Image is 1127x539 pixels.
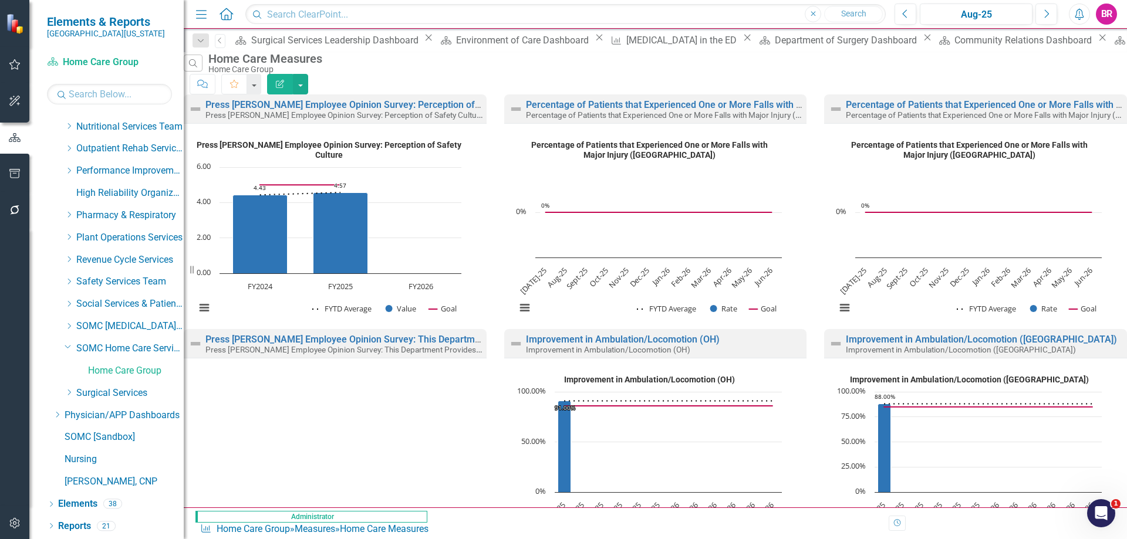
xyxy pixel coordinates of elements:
text: 0% [541,201,549,209]
div: Home Care Group [208,65,1121,74]
text: Improvement in Ambulation/Locomotion (OH) [563,375,734,384]
input: Search ClearPoint... [245,4,886,25]
text: 75.00% [841,411,866,421]
div: Environment of Care Dashboard [456,33,592,48]
small: Percentage of Patients that Experienced One or More Falls with Major Injury ([GEOGRAPHIC_DATA]) [526,109,875,120]
text: Percentage of Patients that Experienced One or More Falls with Major Injury ([GEOGRAPHIC_DATA]) [531,140,767,160]
text: Sept-25 [884,265,910,291]
text: Jun-26 [751,265,775,289]
a: Measures [295,523,335,534]
button: Show Goal [749,303,777,314]
small: Press [PERSON_NAME] Employee Opinion Survey: Perception of Safety Culture [205,109,484,120]
img: Not Defined [188,337,203,351]
text: Apr-26 [1030,265,1054,289]
small: [GEOGRAPHIC_DATA][US_STATE] [47,29,165,38]
button: View chart menu, Percentage of Patients that Experienced One or More Falls with Major Injury (KY) [836,300,853,316]
button: Show Rate [1030,303,1057,314]
text: Nov-25 [606,265,630,290]
div: Double-Click to Edit [184,94,487,329]
button: Show FYTD Average [312,303,373,314]
img: Not Defined [829,337,843,351]
svg: Interactive chart [510,135,788,326]
div: 38 [103,499,122,509]
a: Environment of Care Dashboard [436,33,592,48]
g: Improvement Rate, series 2 of 3. Bar series with 12 bars. [878,392,1093,493]
small: Improvement in Ambulation/Locomotion (OH) [526,345,690,354]
text: Feb-26 [669,265,693,289]
text: Mar-26 [1008,265,1033,290]
text: 6.00 [197,161,211,171]
text: 100.00% [837,385,866,396]
text: [DATE]-25 [518,265,549,296]
button: Aug-25 [920,4,1032,25]
text: 0% [535,486,546,496]
text: Feb-26 [988,265,1013,289]
div: Community Relations Dashboard [954,33,1095,48]
text: 50.00% [521,436,546,446]
text: Jan-26 [649,265,672,289]
svg: Interactive chart [830,135,1108,326]
img: Not Defined [509,102,523,116]
text: Aug-25 [865,265,890,290]
path: FY2025, 4.57. Value. [313,192,368,273]
svg: Interactive chart [190,135,467,326]
text: FY2026 [409,281,433,291]
div: Percentage of Patients that Experienced One or More Falls with Major Injury (KY). Highcharts inte... [830,135,1121,326]
span: Search [841,9,866,18]
text: Oct-25 [907,265,930,289]
a: Surgical Services [76,387,184,400]
text: Oct-25 [587,265,610,289]
text: 100.00% [517,385,546,396]
span: 1 [1111,499,1121,509]
text: Nov-25 [926,265,951,290]
div: » » [200,523,433,536]
a: SOMC [Sandbox] [65,430,184,444]
text: 25.00% [841,460,866,471]
div: Double-Click to Edit [824,94,1127,329]
iframe: Intercom live chat [1087,499,1115,527]
text: Aug-25 [545,265,569,290]
a: Community Relations Dashboard [934,33,1095,48]
text: FY2024 [248,281,273,291]
text: FY2025 [328,281,353,291]
text: 0% [855,486,866,496]
a: Surgical Services Leadership Dashboard [231,33,421,48]
text: 50.00% [841,436,866,446]
text: 0% [836,206,846,216]
a: Social Services & Patient Relations [76,297,184,311]
text: Dec-25 [947,265,971,289]
g: Goal, series 3 of 3. Line with 12 data points. [543,210,774,215]
text: 2.00 [197,232,211,242]
text: 4.00 [197,196,211,206]
div: Percentage of Patients that Experienced One or More Falls with Major Injury (OH). Highcharts inte... [510,135,801,326]
a: SOMC Home Care Services [76,342,184,355]
small: Press [PERSON_NAME] Employee Opinion Survey: This Department Provides High Quality Care & Service [205,344,572,355]
a: Improvement in Ambulation/Locomotion ([GEOGRAPHIC_DATA]) [846,334,1117,345]
img: Not Defined [829,102,843,116]
a: Performance Improvement Services [76,164,184,178]
div: BR [1096,4,1117,25]
a: High Reliability Organization [76,187,184,200]
a: Elements [58,497,97,511]
path: Jul-25, 88. Improvement Rate. [878,404,891,492]
span: Administrator [195,511,427,523]
a: Press [PERSON_NAME] Employee Opinion Survey: This Department Provides High Quality Care & Service [205,334,646,345]
div: Home Care Measures [208,52,1121,65]
button: Show FYTD Average [637,303,697,314]
a: SOMC [MEDICAL_DATA] & Infusion Services [76,320,184,333]
a: [PERSON_NAME], CNP [65,475,184,489]
button: Show Rate [710,303,737,314]
g: Improvement Rate, series 2 of 3. Bar series with 12 bars. [558,392,772,493]
g: Goal, series 3 of 3. Line with 12 data points. [863,210,1094,215]
a: Reports [58,520,91,533]
a: Nursing [65,453,184,466]
text: 0% [861,201,869,209]
img: Not Defined [509,337,523,351]
a: Nutritional Services Team [76,120,184,134]
a: Outpatient Rehab Services [76,142,184,155]
a: Safety Services Team [76,275,184,289]
g: Value, series 2 of 3. Bar series with 3 bars. [233,167,422,274]
div: 21 [97,521,116,531]
a: Physician/APP Dashboards [65,409,184,422]
a: Press [PERSON_NAME] Employee Opinion Survey: Perception of Safety Culture [205,99,538,110]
